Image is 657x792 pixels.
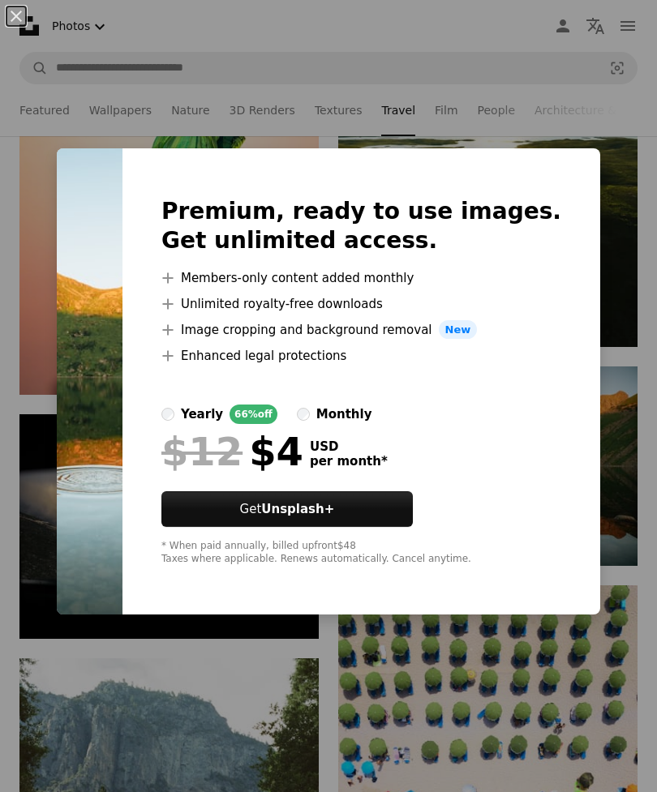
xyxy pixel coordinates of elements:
li: Enhanced legal protections [161,346,561,366]
strong: Unsplash+ [261,502,334,516]
li: Image cropping and background removal [161,320,561,340]
h2: Premium, ready to use images. Get unlimited access. [161,197,561,255]
div: * When paid annually, billed upfront $48 Taxes where applicable. Renews automatically. Cancel any... [161,540,561,566]
div: monthly [316,405,372,424]
li: Unlimited royalty-free downloads [161,294,561,314]
div: 66% off [230,405,277,424]
div: $4 [161,430,303,473]
img: premium_photo-1752436685995-4f3ea8dfae07 [57,148,122,615]
span: $12 [161,430,243,473]
span: USD [310,439,388,454]
button: GetUnsplash+ [161,491,413,527]
li: Members-only content added monthly [161,268,561,288]
span: per month * [310,454,388,469]
input: monthly [297,408,310,421]
div: yearly [181,405,223,424]
input: yearly66%off [161,408,174,421]
span: New [439,320,478,340]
